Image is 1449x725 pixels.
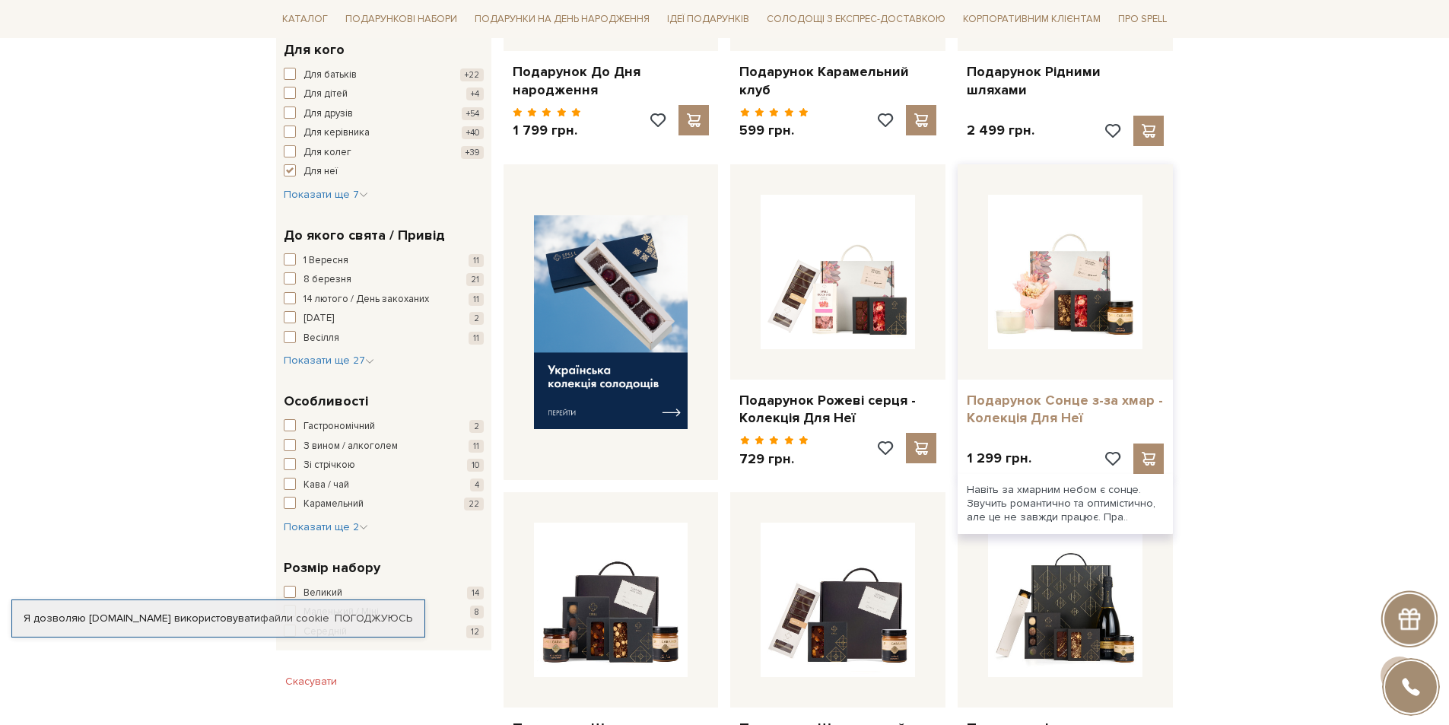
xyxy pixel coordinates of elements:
span: Розмір набору [284,558,380,578]
button: Для батьків +22 [284,68,484,83]
img: banner [534,215,688,429]
span: +40 [462,126,484,139]
p: 729 грн. [739,450,809,468]
span: Про Spell [1112,8,1173,31]
button: Для колег +39 [284,145,484,161]
button: З вином / алкоголем 11 [284,439,484,454]
span: 4 [470,479,484,491]
span: Подарунки на День народження [469,8,656,31]
span: Для неї [303,164,338,180]
span: 2 [469,420,484,433]
span: Весілля [303,331,339,346]
span: 11 [469,254,484,267]
span: Ідеї подарунків [661,8,755,31]
button: Великий 14 [284,586,484,601]
span: 1 Вересня [303,253,348,269]
span: Великий [303,586,342,601]
button: Показати ще 2 [284,520,368,535]
a: Подарунок До Дня народження [513,63,710,99]
button: Зі стрічкою 10 [284,458,484,473]
span: +39 [461,146,484,159]
span: Для колег [303,145,351,161]
a: Погоджуюсь [335,612,412,625]
span: До якого свята / Привід [284,225,445,246]
span: Для друзів [303,107,353,122]
button: Для неї [284,164,484,180]
button: Кава / чай 4 [284,478,484,493]
button: Скасувати [276,669,346,694]
span: Особливості [284,391,368,412]
span: +54 [462,107,484,120]
span: З вином / алкоголем [303,439,398,454]
span: 8 березня [303,272,351,288]
button: Для керівника +40 [284,126,484,141]
span: 21 [466,273,484,286]
div: Я дозволяю [DOMAIN_NAME] використовувати [12,612,424,625]
span: 12 [466,625,484,638]
p: 1 299 грн. [967,450,1031,467]
div: Навіть за хмарним небом є сонце. Звучить романтично та оптимістично, але це не завжди працює. Пра.. [958,474,1173,534]
span: 14 лютого / День закоханих [303,292,429,307]
span: 22 [464,498,484,510]
span: Для батьків [303,68,357,83]
button: Показати ще 7 [284,187,368,202]
span: 14 [467,587,484,599]
span: Кава / чай [303,478,349,493]
span: 10 [467,459,484,472]
span: [DATE] [303,311,334,326]
span: Каталог [276,8,334,31]
span: Для керівника [303,126,370,141]
button: Весілля 11 [284,331,484,346]
a: Подарунок Рожеві серця - Колекція Для Неї [739,392,936,428]
span: Карамельний [303,497,364,512]
span: 8 [470,606,484,618]
span: +4 [466,87,484,100]
a: Подарунок Рідними шляхами [967,63,1164,99]
span: 2 [469,312,484,325]
span: +22 [460,68,484,81]
span: 11 [469,440,484,453]
span: Подарункові набори [339,8,463,31]
button: Для друзів +54 [284,107,484,122]
span: Зі стрічкою [303,458,355,473]
button: 14 лютого / День закоханих 11 [284,292,484,307]
a: Подарунок Сонце з-за хмар - Колекція Для Неї [967,392,1164,428]
p: 599 грн. [739,122,809,139]
a: Подарунок Карамельний клуб [739,63,936,99]
button: [DATE] 2 [284,311,484,326]
span: Гастрономічний [303,419,375,434]
button: Показати ще 27 [284,353,374,368]
span: Для кого [284,40,345,60]
a: Солодощі з експрес-доставкою [761,6,952,32]
button: Гастрономічний 2 [284,419,484,434]
span: 11 [469,293,484,306]
span: 11 [469,332,484,345]
button: 8 березня 21 [284,272,484,288]
span: Показати ще 7 [284,188,368,201]
button: 1 Вересня 11 [284,253,484,269]
span: Для дітей [303,87,348,102]
a: файли cookie [260,612,329,625]
a: Корпоративним клієнтам [957,6,1107,32]
p: 2 499 грн. [967,122,1034,139]
button: Для дітей +4 [284,87,484,102]
button: Карамельний 22 [284,497,484,512]
span: Показати ще 27 [284,354,374,367]
p: 1 799 грн. [513,122,582,139]
span: Показати ще 2 [284,520,368,533]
